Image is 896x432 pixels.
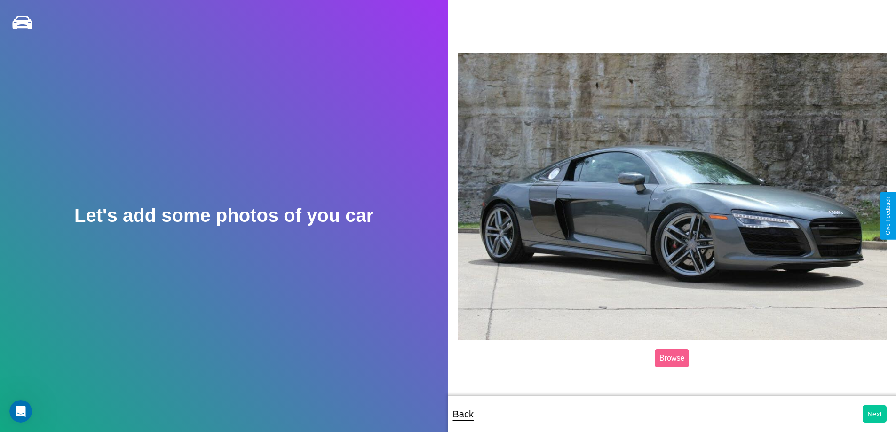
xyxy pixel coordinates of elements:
h2: Let's add some photos of you car [74,205,373,226]
p: Back [453,406,474,423]
button: Next [863,405,887,423]
img: posted [458,53,887,340]
iframe: Intercom live chat [9,400,32,423]
label: Browse [655,349,689,367]
div: Give Feedback [885,197,891,235]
